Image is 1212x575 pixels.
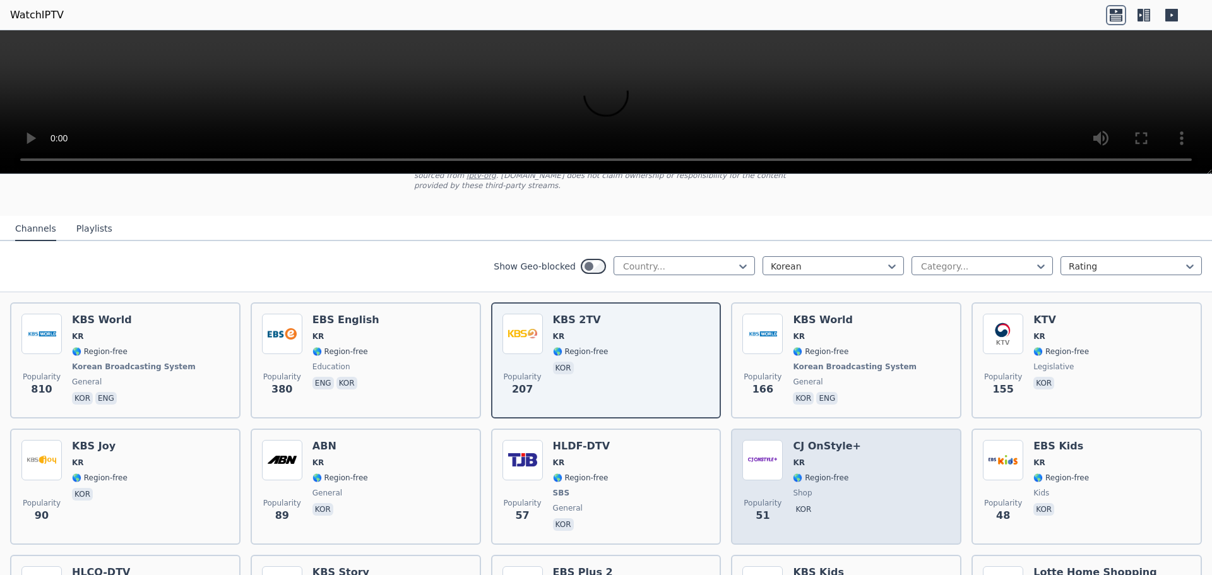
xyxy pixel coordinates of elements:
span: 207 [512,382,533,397]
h6: KBS 2TV [553,314,609,326]
p: kor [553,362,574,374]
span: general [312,488,342,498]
span: 380 [271,382,292,397]
h6: EBS English [312,314,379,326]
span: KR [312,331,324,341]
h6: KBS World [72,314,198,326]
h6: KBS Joy [72,440,128,453]
p: eng [816,392,838,405]
span: Popularity [263,372,301,382]
span: 🌎 Region-free [1033,347,1089,357]
p: kor [1033,377,1054,389]
img: EBS Kids [983,440,1023,480]
img: KBS World [21,314,62,354]
span: 48 [996,508,1010,523]
p: kor [793,392,814,405]
span: 🌎 Region-free [793,473,848,483]
img: KBS World [742,314,783,354]
span: Popularity [744,498,781,508]
span: Popularity [504,498,542,508]
span: SBS [553,488,569,498]
span: Popularity [263,498,301,508]
span: Popularity [23,372,61,382]
img: EBS English [262,314,302,354]
h6: EBS Kids [1033,440,1089,453]
button: Playlists [76,217,112,241]
span: 🌎 Region-free [312,347,368,357]
p: kor [72,488,93,501]
span: KR [793,458,805,468]
a: iptv-org [466,171,496,180]
p: kor [336,377,357,389]
span: 57 [515,508,529,523]
span: 89 [275,508,289,523]
a: WatchIPTV [10,8,64,23]
span: kids [1033,488,1049,498]
span: Korean Broadcasting System [793,362,917,372]
span: general [553,503,583,513]
span: Popularity [984,498,1022,508]
img: KTV [983,314,1023,354]
span: KR [793,331,805,341]
span: 155 [992,382,1013,397]
span: 166 [752,382,773,397]
img: KBS 2TV [502,314,543,354]
span: 🌎 Region-free [72,473,128,483]
span: KR [72,458,84,468]
h6: HLDF-DTV [553,440,610,453]
span: KR [72,331,84,341]
span: KR [1033,331,1045,341]
h6: KBS World [793,314,919,326]
span: 810 [31,382,52,397]
span: 🌎 Region-free [1033,473,1089,483]
span: 🌎 Region-free [72,347,128,357]
img: KBS Joy [21,440,62,480]
span: 🌎 Region-free [553,473,609,483]
span: education [312,362,350,372]
h6: KTV [1033,314,1089,326]
span: shop [793,488,812,498]
p: eng [95,392,117,405]
p: kor [1033,503,1054,516]
span: Popularity [23,498,61,508]
span: Korean Broadcasting System [72,362,196,372]
span: general [793,377,823,387]
span: 🌎 Region-free [553,347,609,357]
img: HLDF-DTV [502,440,543,480]
span: KR [312,458,324,468]
p: kor [553,518,574,531]
span: 🌎 Region-free [793,347,848,357]
button: Channels [15,217,56,241]
p: kor [72,392,93,405]
img: CJ OnStyle+ [742,440,783,480]
p: kor [793,503,814,516]
span: 90 [35,508,49,523]
p: eng [312,377,334,389]
span: 🌎 Region-free [312,473,368,483]
span: legislative [1033,362,1074,372]
span: general [72,377,102,387]
span: 51 [756,508,769,523]
span: Popularity [984,372,1022,382]
h6: ABN [312,440,368,453]
span: Popularity [744,372,781,382]
label: Show Geo-blocked [494,260,576,273]
img: ABN [262,440,302,480]
span: KR [553,458,565,468]
span: Popularity [504,372,542,382]
span: KR [1033,458,1045,468]
span: KR [553,331,565,341]
p: [DOMAIN_NAME] does not host or serve any video content directly. All streams available here are s... [414,160,798,191]
h6: CJ OnStyle+ [793,440,861,453]
p: kor [312,503,333,516]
